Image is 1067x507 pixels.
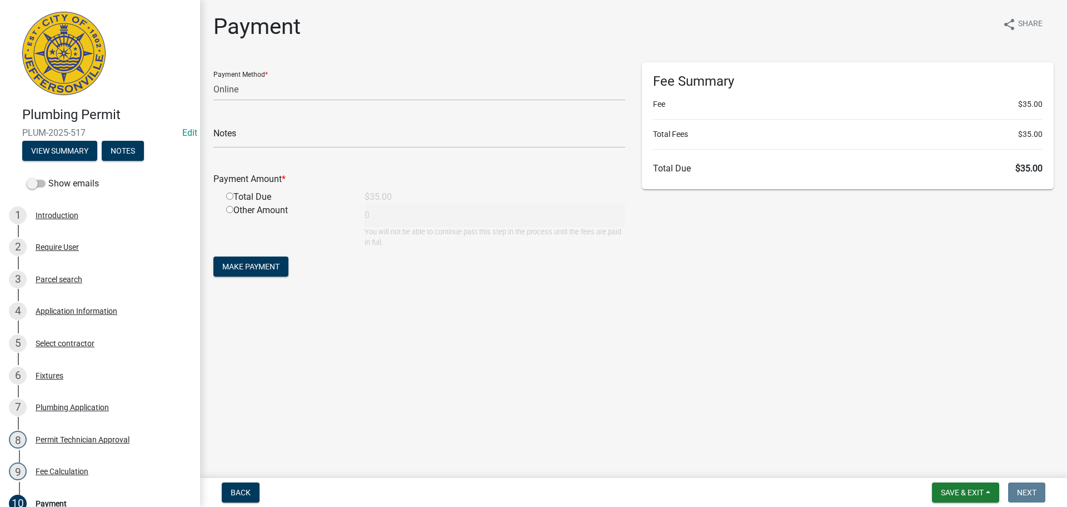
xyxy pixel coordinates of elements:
span: $35.00 [1018,99,1043,110]
div: Total Due [218,190,356,204]
h6: Fee Summary [653,73,1043,90]
div: 3 [9,270,27,288]
span: $35.00 [1015,163,1043,174]
div: Plumbing Application [36,403,109,411]
div: 6 [9,367,27,385]
span: Next [1017,488,1036,497]
span: Save & Exit [941,488,984,497]
div: 1 [9,206,27,224]
wm-modal-confirm: Edit Application Number [182,127,197,138]
button: Notes [102,141,144,161]
div: Payment Amount [205,173,634,186]
button: shareShare [994,13,1051,35]
img: City of Jeffersonville, Indiana [22,12,106,95]
h4: Plumbing Permit [22,107,191,123]
div: Other Amount [218,204,356,248]
div: Fixtures [36,372,63,380]
span: $35.00 [1018,129,1043,140]
span: PLUM-2025-517 [22,127,178,138]
div: 8 [9,431,27,449]
button: Make Payment [213,257,288,277]
div: 7 [9,398,27,416]
h1: Payment [213,13,301,40]
button: Next [1008,483,1045,503]
div: Select contractor [36,339,94,347]
i: share [1003,18,1016,31]
button: Back [222,483,260,503]
div: 5 [9,334,27,352]
span: Back [231,488,251,497]
span: Share [1018,18,1043,31]
div: Parcel search [36,275,82,283]
h6: Total Due [653,163,1043,174]
a: Edit [182,127,197,138]
div: 9 [9,462,27,480]
div: Introduction [36,211,78,219]
li: Fee [653,99,1043,110]
li: Total Fees [653,129,1043,140]
div: Permit Technician Approval [36,436,129,444]
div: 2 [9,238,27,256]
div: 4 [9,302,27,320]
label: Show emails [27,177,99,190]
div: Application Information [36,307,117,315]
div: Require User [36,243,79,251]
button: Save & Exit [932,483,999,503]
wm-modal-confirm: Summary [22,147,97,156]
button: View Summary [22,141,97,161]
span: Make Payment [222,262,280,271]
wm-modal-confirm: Notes [102,147,144,156]
div: Fee Calculation [36,467,88,475]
